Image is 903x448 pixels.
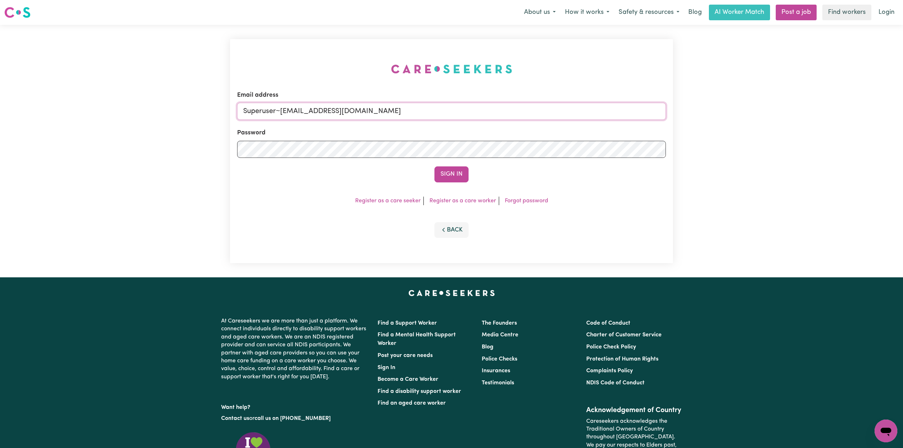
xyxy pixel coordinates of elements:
label: Password [237,128,266,138]
img: Careseekers logo [4,6,31,19]
a: Blog [482,344,493,350]
a: Code of Conduct [586,320,630,326]
a: Register as a care worker [429,198,496,204]
a: Contact us [221,416,249,421]
a: Blog [684,5,706,20]
button: How it works [560,5,614,20]
a: Testimonials [482,380,514,386]
iframe: Button to launch messaging window [875,420,897,442]
button: Sign In [434,166,469,182]
a: Find a disability support worker [378,389,461,394]
p: or [221,412,369,425]
a: Charter of Customer Service [586,332,662,338]
a: Become a Care Worker [378,377,438,382]
button: Back [434,222,469,238]
h2: Acknowledgement of Country [586,406,682,415]
a: call us on [PHONE_NUMBER] [255,416,331,421]
button: About us [519,5,560,20]
a: Find a Mental Health Support Worker [378,332,456,346]
p: At Careseekers we are more than just a platform. We connect individuals directly to disability su... [221,314,369,384]
a: AI Worker Match [709,5,770,20]
a: Login [874,5,899,20]
a: Complaints Policy [586,368,633,374]
a: Sign In [378,365,395,370]
a: Register as a care seeker [355,198,421,204]
a: Post a job [776,5,817,20]
a: NDIS Code of Conduct [586,380,645,386]
label: Email address [237,91,278,100]
a: Post your care needs [378,353,433,358]
a: Police Check Policy [586,344,636,350]
a: Careseekers home page [408,290,495,296]
button: Safety & resources [614,5,684,20]
a: Find an aged care worker [378,400,446,406]
a: Forgot password [505,198,548,204]
p: Want help? [221,401,369,411]
a: Media Centre [482,332,518,338]
input: Email address [237,103,666,120]
a: Find workers [822,5,871,20]
a: Protection of Human Rights [586,356,658,362]
a: Find a Support Worker [378,320,437,326]
a: Police Checks [482,356,517,362]
a: The Founders [482,320,517,326]
a: Insurances [482,368,510,374]
a: Careseekers logo [4,4,31,21]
